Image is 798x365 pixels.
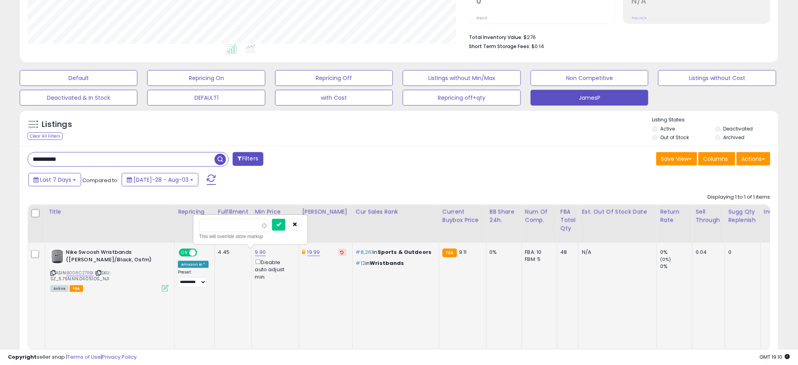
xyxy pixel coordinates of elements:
[443,249,457,257] small: FBA
[661,134,689,141] label: Out of Stock
[490,249,516,256] div: 0%
[122,173,198,186] button: [DATE]-28 - Aug-03
[656,152,697,166] button: Save View
[525,208,554,224] div: Num of Comp.
[180,250,189,256] span: ON
[531,70,648,86] button: Non Competitive
[40,176,71,184] span: Last 7 Days
[307,248,320,256] a: 19.99
[443,208,483,224] div: Current Buybox Price
[20,70,137,86] button: Default
[723,125,753,132] label: Deactivated
[704,155,728,163] span: Columns
[67,270,94,276] a: B008C27RBI
[723,134,744,141] label: Archived
[275,90,393,106] button: with Cost
[70,285,83,292] span: FBA
[403,70,520,86] button: Listings without Min/Max
[356,248,373,256] span: #8,261
[8,354,137,361] div: seller snap | |
[302,208,349,216] div: [PERSON_NAME]
[632,16,647,20] small: Prev: N/A
[469,34,522,41] b: Total Inventory Value:
[218,249,246,256] div: 4.45
[760,353,790,361] span: 2025-08-11 19:10 GMT
[147,70,265,86] button: Repricing On
[582,208,654,216] div: Est. Out Of Stock Date
[50,249,168,291] div: ASIN:
[42,119,72,130] h5: Listings
[582,249,651,256] p: N/A
[561,208,576,233] div: FBA Total Qty
[525,249,551,256] div: FBA: 10
[696,249,719,256] div: 0.04
[133,176,189,184] span: [DATE]-28 - Aug-03
[531,43,544,50] span: $0.14
[356,259,365,267] span: #12
[356,249,433,256] p: in
[50,249,64,264] img: 51hcTjemFWL._SL40_.jpg
[50,270,111,281] span: | SKU: SZ_5.75N.NN.04.051.OS_NJ1
[82,177,118,184] span: Compared to:
[660,263,692,270] div: 0%
[147,90,265,106] button: DEFAULT1
[725,205,761,243] th: Please note that this number is a calculation based on your required days of coverage and your ve...
[737,152,770,166] button: Actions
[370,259,404,267] span: Wristbands
[459,248,467,256] span: 9.11
[652,116,778,124] p: Listing States:
[356,260,433,267] p: in
[218,208,248,224] div: Fulfillment Cost
[403,90,520,106] button: Repricing off+qty
[20,90,137,106] button: Deactivated & In Stock
[8,353,37,361] strong: Copyright
[696,208,722,224] div: Sell Through
[67,353,101,361] a: Terms of Use
[469,32,765,41] li: $276
[255,248,266,256] a: 9.90
[531,90,648,106] button: JamesP
[490,208,518,224] div: BB Share 24h.
[48,208,171,216] div: Title
[196,250,209,256] span: OFF
[698,152,735,166] button: Columns
[378,248,432,256] span: Sports & Outdoors
[356,208,436,216] div: Cur Sales Rank
[255,258,293,281] div: Disable auto adjust min
[28,173,81,186] button: Last 7 Days
[661,125,675,132] label: Active
[178,270,209,287] div: Preset:
[708,194,770,201] div: Displaying 1 to 1 of 1 items
[728,208,757,224] div: Sugg Qty Replenish
[525,256,551,263] div: FBM: 5
[255,208,296,216] div: Min Price
[275,70,393,86] button: Repricing Off
[66,249,161,265] b: Nike Swoosh Wristbands ([PERSON_NAME]/Black, Osfm)
[469,43,530,50] b: Short Term Storage Fees:
[728,249,755,256] div: 0
[178,208,211,216] div: Repricing
[660,208,689,224] div: Return Rate
[50,285,69,292] span: All listings currently available for purchase on Amazon
[102,353,137,361] a: Privacy Policy
[28,132,63,140] div: Clear All Filters
[199,233,302,240] div: This will override store markup
[660,256,671,263] small: (0%)
[561,249,573,256] div: 48
[660,249,692,256] div: 0%
[233,152,263,166] button: Filters
[476,16,487,20] small: Prev: 0
[178,261,209,268] div: Amazon AI *
[658,70,776,86] button: Listings without Cost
